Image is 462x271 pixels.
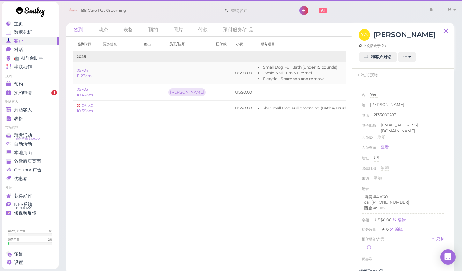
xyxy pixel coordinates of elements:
[14,159,41,164] span: 谷歌商店页面
[48,237,52,242] div: 2 %
[364,194,442,200] p: 博美 #4 ¥60
[2,148,59,157] a: 本地页面
[2,192,59,200] a: 获得好评
[359,29,370,41] span: YA
[2,80,59,88] a: 预约
[2,209,59,217] a: 短视频反馈
[392,217,406,222] a: 编辑
[364,199,442,205] p: call [PHONE_NUMBER]
[77,103,94,114] span: 06-30 10:59am
[362,144,376,153] span: 会员页面
[2,250,59,258] a: 销售
[359,43,386,48] span: 上次活跃于 2h
[2,114,59,123] a: 表格
[14,56,43,61] span: 🤖 AI前台助手
[362,257,372,261] span: 优惠卷
[231,62,256,84] td: US$0.00
[362,227,377,232] span: 积分数量
[77,87,93,97] a: 09-03 10:42am
[352,69,382,82] a: 添加宠物
[165,37,211,52] th: 员工/技师
[2,258,59,267] a: 设置
[14,141,32,147] span: 自动活动
[14,251,23,257] span: 销售
[374,176,382,180] span: 添加
[77,109,94,113] a: 06-30 10:59am
[168,88,206,96] div: [PERSON_NAME]
[431,236,444,242] a: 更多
[14,210,36,216] span: 短视频反馈
[390,227,403,232] a: 编辑
[14,64,32,70] span: 串联动作
[2,157,59,166] a: 谷歌商店页面
[2,74,59,79] li: 预约
[66,23,91,37] a: 签到
[116,23,140,36] a: 表格
[2,174,59,183] a: 优惠卷
[14,90,32,95] span: 预约申请
[362,165,376,175] span: 出生日期
[141,23,165,36] a: 预约
[16,136,40,141] span: 短信币量: $129.90
[14,176,27,181] span: 优惠卷
[231,84,256,100] td: US$0.00
[256,37,371,52] th: 服务项目
[14,116,23,121] span: 表格
[2,166,59,174] a: Groupon广告
[359,52,397,62] a: 和客户对话
[216,23,261,36] a: 预付服务/产品
[362,155,369,165] span: 地址
[381,122,444,134] div: [EMAIL_ADDRESS][DOMAIN_NAME]
[377,134,386,139] span: 添加
[2,28,59,37] a: 数据分析
[91,23,115,36] a: 动态
[362,92,365,102] span: 名
[14,202,32,207] span: NPS反馈
[362,236,384,242] span: 预付服务/产品
[2,140,59,148] a: 自动活动
[48,229,52,233] div: 0 %
[98,37,139,52] th: 更多信息
[362,112,369,122] span: 电话
[440,249,456,265] div: Open Intercom Messenger
[263,70,367,76] li: 15min Nail Trim & Dremel
[14,47,23,52] span: 对话
[229,5,291,16] input: 查询客户
[2,186,59,190] li: 反馈
[14,193,32,199] span: 获得好评
[77,54,86,59] b: 2025
[14,107,32,113] span: 到访客人
[2,45,59,54] a: 对话
[14,81,23,87] span: 预约
[81,2,126,19] span: BB Care Pet Grooming
[14,30,32,35] span: 数据分析
[211,37,231,52] th: 已付款
[374,155,379,161] div: US
[2,37,59,45] a: 客户
[2,54,59,63] a: 🤖 AI前台助手
[2,88,59,97] a: 预约申请 1
[73,37,98,52] th: 签到时间
[2,131,59,140] a: 群发活动 短信币量: $129.90
[375,217,392,222] span: US$0.00
[2,106,59,114] a: 到访客人
[370,102,404,108] div: [PERSON_NAME]
[8,229,25,233] div: 电话分钟用量
[362,175,369,185] span: 来源
[263,76,367,82] li: Flea/tick Shampoo and removal
[139,37,165,52] th: 签出
[2,63,59,71] a: 串联动作
[381,165,389,170] span: 添加
[8,237,19,242] div: 短信用量
[373,29,436,40] h3: [PERSON_NAME]
[14,150,32,155] span: 本地页面
[362,134,373,144] span: 会员ID
[14,21,23,26] span: 主页
[14,133,32,138] span: 群发活动
[263,105,367,111] li: 2hr Small Dog Full grooming (Bath & Brush + Haircut)
[263,64,367,70] li: Small Dog Full Bath (under 15 pounds)
[191,23,215,36] a: 付款
[2,19,59,28] a: 主页
[231,100,256,116] td: US$0.00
